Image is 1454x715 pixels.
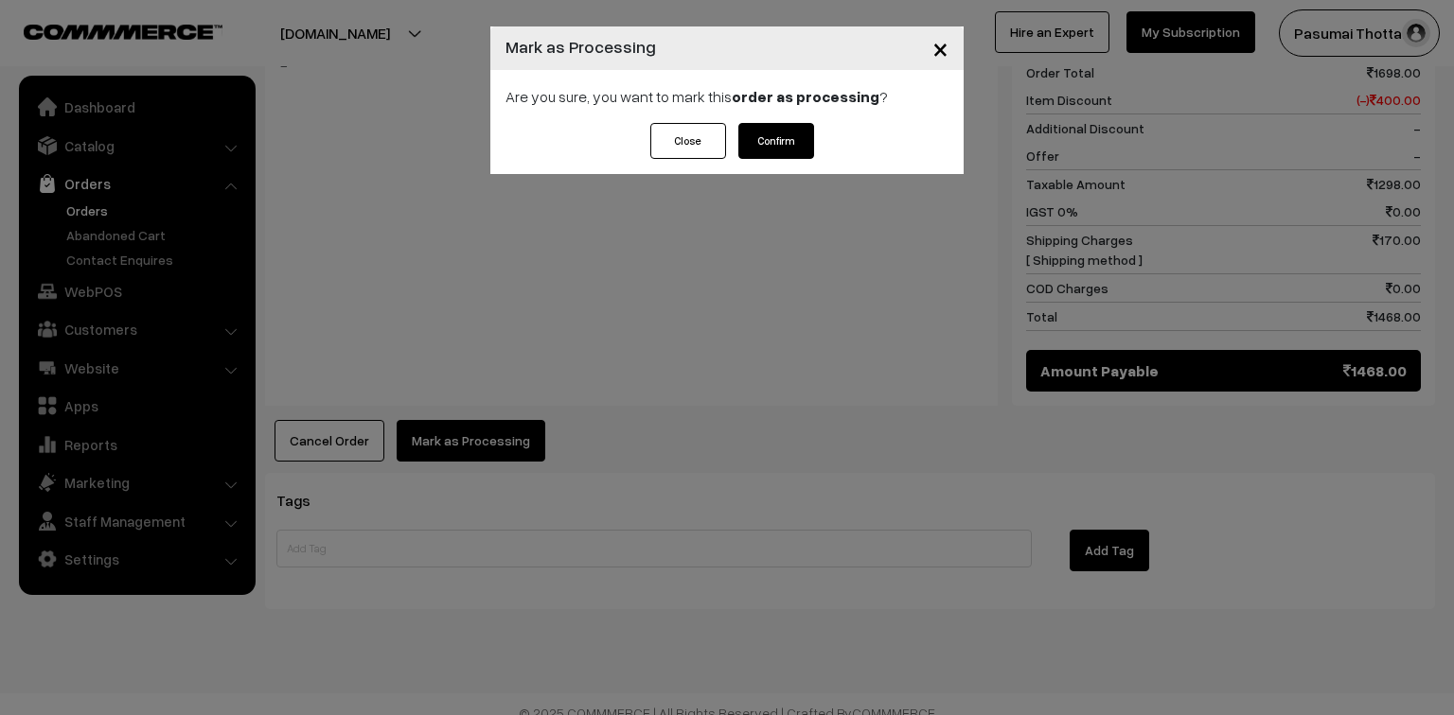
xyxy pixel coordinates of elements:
h4: Mark as Processing [505,34,656,60]
button: Close [650,123,726,159]
div: Are you sure, you want to mark this ? [490,70,964,123]
button: Confirm [738,123,814,159]
button: Close [917,19,964,78]
strong: order as processing [732,87,879,106]
span: × [932,30,949,65]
